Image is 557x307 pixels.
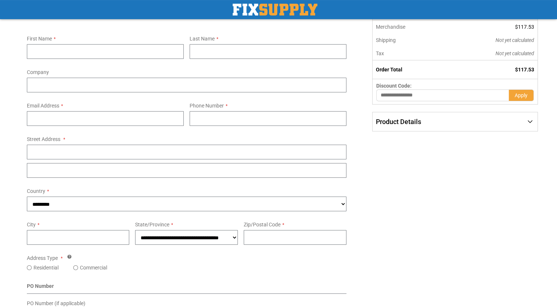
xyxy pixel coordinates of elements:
span: Not yet calculated [496,37,534,43]
span: Street Address [27,136,60,142]
span: Zip/Postal Code [244,222,281,227]
a: store logo [233,4,317,15]
span: $117.53 [515,67,534,73]
span: State/Province [135,222,169,227]
span: $117.53 [515,24,534,30]
span: Product Details [376,118,421,126]
span: Apply [515,92,528,98]
span: Discount Code: [376,83,412,89]
label: Commercial [80,264,107,271]
span: City [27,222,36,227]
span: PO Number (if applicable) [27,300,85,306]
span: First Name [27,36,52,42]
div: PO Number [27,282,347,294]
span: Last Name [190,36,215,42]
span: Company [27,69,49,75]
label: Residential [34,264,59,271]
strong: Order Total [376,67,402,73]
span: Email Address [27,103,59,109]
th: Merchandise [373,20,446,33]
span: Shipping [376,37,396,43]
img: Fix Industrial Supply [233,4,317,15]
button: Apply [509,89,534,101]
span: Phone Number [190,103,224,109]
span: Country [27,188,45,194]
span: Address Type [27,255,58,261]
th: Tax [373,47,446,60]
span: Not yet calculated [496,50,534,56]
